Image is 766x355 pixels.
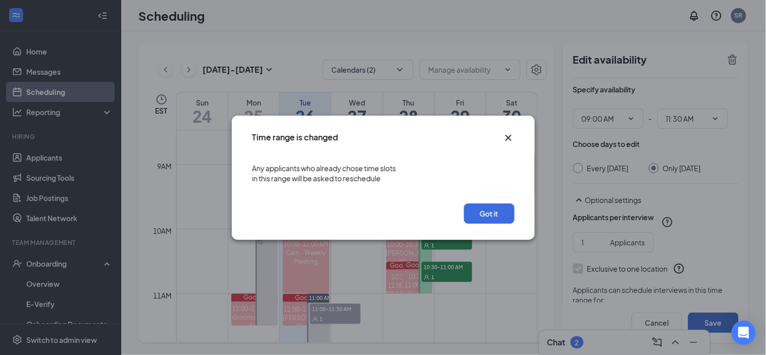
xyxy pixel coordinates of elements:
button: Close [502,132,515,144]
div: Open Intercom Messenger [732,321,756,345]
h3: Time range is changed [252,132,338,143]
svg: Cross [502,132,515,144]
div: Any applicants who already chose time slots in this range will be asked to reschedule [252,153,515,193]
button: Got it [464,204,515,224]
